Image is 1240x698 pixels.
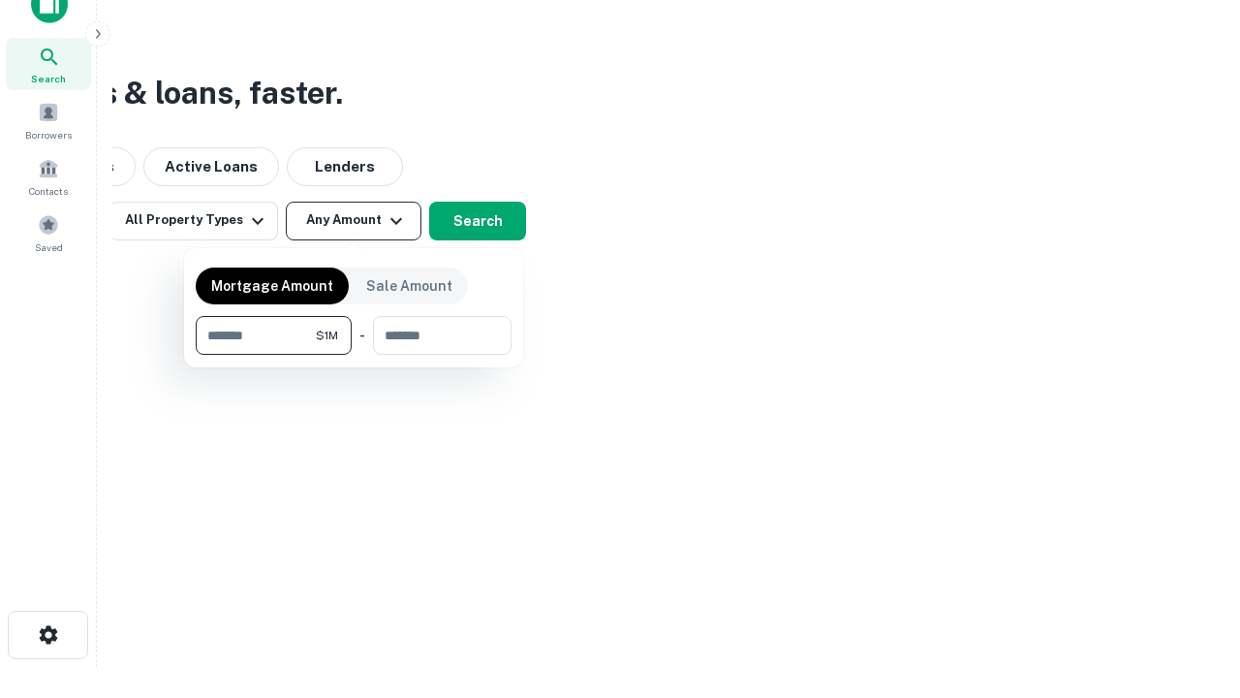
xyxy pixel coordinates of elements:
[366,275,452,297] p: Sale Amount
[1143,543,1240,636] iframe: Chat Widget
[359,316,365,355] div: -
[316,327,338,344] span: $1M
[211,275,333,297] p: Mortgage Amount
